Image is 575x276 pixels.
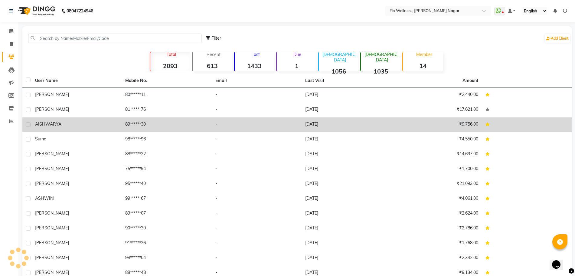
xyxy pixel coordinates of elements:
[212,251,302,266] td: -
[212,162,302,177] td: -
[212,147,302,162] td: -
[212,132,302,147] td: -
[35,151,69,156] span: [PERSON_NAME]
[545,34,570,43] a: Add Client
[212,74,302,88] th: Email
[15,2,57,19] img: logo
[392,147,482,162] td: ₹14,637.00
[195,52,232,57] p: Recent
[302,147,392,162] td: [DATE]
[319,67,358,75] strong: 1056
[35,255,69,260] span: [PERSON_NAME]
[28,34,201,43] input: Search by Name/Mobile/Email/Code
[35,210,69,216] span: [PERSON_NAME]
[35,181,69,186] span: [PERSON_NAME]
[150,62,190,70] strong: 2093
[35,240,69,245] span: [PERSON_NAME]
[153,52,190,57] p: Total
[31,74,122,88] th: User Name
[35,136,46,142] span: suma
[405,52,443,57] p: Member
[212,177,302,192] td: -
[35,166,69,171] span: [PERSON_NAME]
[212,103,302,117] td: -
[392,162,482,177] td: ₹1,700.00
[193,62,232,70] strong: 613
[35,92,69,97] span: [PERSON_NAME]
[302,88,392,103] td: [DATE]
[212,88,302,103] td: -
[392,117,482,132] td: ₹9,756.00
[35,121,61,127] span: AISHWARYA
[392,221,482,236] td: ₹2,786.00
[302,206,392,221] td: [DATE]
[212,236,302,251] td: -
[392,251,482,266] td: ₹2,342.00
[392,236,482,251] td: ₹1,768.00
[302,221,392,236] td: [DATE]
[302,117,392,132] td: [DATE]
[212,117,302,132] td: -
[235,62,274,70] strong: 1433
[302,177,392,192] td: [DATE]
[392,206,482,221] td: ₹2,624.00
[392,132,482,147] td: ₹4,550.00
[302,236,392,251] td: [DATE]
[392,88,482,103] td: ₹2,440.00
[550,252,569,270] iframe: chat widget
[212,221,302,236] td: -
[302,251,392,266] td: [DATE]
[302,192,392,206] td: [DATE]
[67,2,93,19] b: 08047224946
[211,35,221,41] span: Filter
[278,52,316,57] p: Due
[35,107,69,112] span: [PERSON_NAME]
[277,62,316,70] strong: 1
[392,103,482,117] td: ₹17,621.00
[361,67,400,75] strong: 1035
[302,162,392,177] td: [DATE]
[212,192,302,206] td: -
[403,62,443,70] strong: 14
[363,52,400,63] p: [DEMOGRAPHIC_DATA]
[302,74,392,88] th: Last Visit
[122,74,212,88] th: Mobile No.
[35,270,69,275] span: [PERSON_NAME]
[392,192,482,206] td: ₹4,061.00
[321,52,358,63] p: [DEMOGRAPHIC_DATA]
[459,74,482,87] th: Amount
[237,52,274,57] p: Lost
[392,177,482,192] td: ₹21,093.00
[302,132,392,147] td: [DATE]
[35,195,54,201] span: ASHWINI
[212,206,302,221] td: -
[35,225,69,231] span: [PERSON_NAME]
[302,103,392,117] td: [DATE]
